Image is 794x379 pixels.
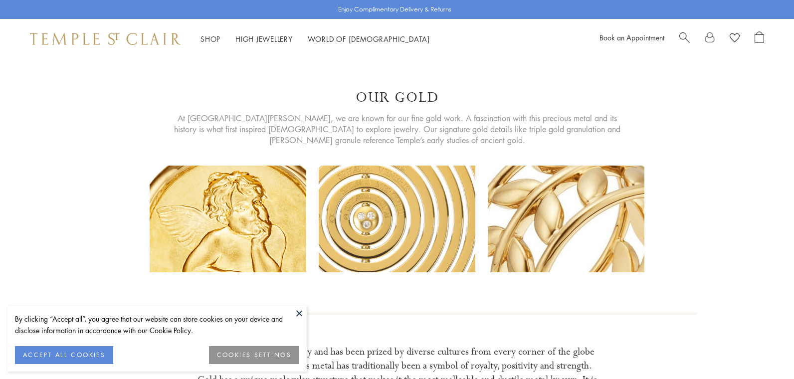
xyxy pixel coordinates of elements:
[338,4,451,14] p: Enjoy Complimentary Delivery & Returns
[15,313,299,336] div: By clicking “Accept all”, you agree that our website can store cookies on your device and disclos...
[488,166,644,272] img: our-gold3_900x.png
[150,166,306,272] img: our-gold1_628x.png
[319,166,475,272] img: our-gold2_628x.png
[235,34,293,44] a: High JewelleryHigh Jewellery
[30,33,181,45] img: Temple St. Clair
[755,31,764,46] a: Open Shopping Bag
[744,332,784,369] iframe: Gorgias live chat messenger
[356,89,439,107] h1: Our Gold
[308,34,430,44] a: World of [DEMOGRAPHIC_DATA]World of [DEMOGRAPHIC_DATA]
[200,34,220,44] a: ShopShop
[679,31,690,46] a: Search
[174,113,620,146] span: At [GEOGRAPHIC_DATA][PERSON_NAME], we are known for our fine gold work. A fascination with this p...
[200,33,430,45] nav: Main navigation
[15,346,113,364] button: ACCEPT ALL COOKIES
[730,31,740,46] a: View Wishlist
[209,346,299,364] button: COOKIES SETTINGS
[599,32,664,42] a: Book an Appointment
